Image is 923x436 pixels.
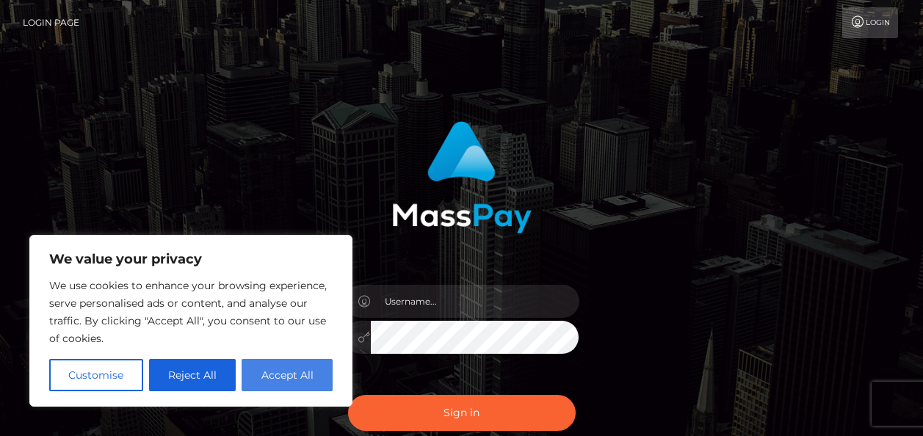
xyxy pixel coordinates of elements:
button: Sign in [348,395,576,431]
p: We use cookies to enhance your browsing experience, serve personalised ads or content, and analys... [49,277,333,347]
button: Accept All [242,359,333,391]
img: MassPay Login [392,121,532,233]
a: Login [842,7,898,38]
p: We value your privacy [49,250,333,268]
button: Customise [49,359,143,391]
button: Reject All [149,359,236,391]
div: We value your privacy [29,235,352,407]
a: Login Page [23,7,79,38]
input: Username... [371,285,579,318]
